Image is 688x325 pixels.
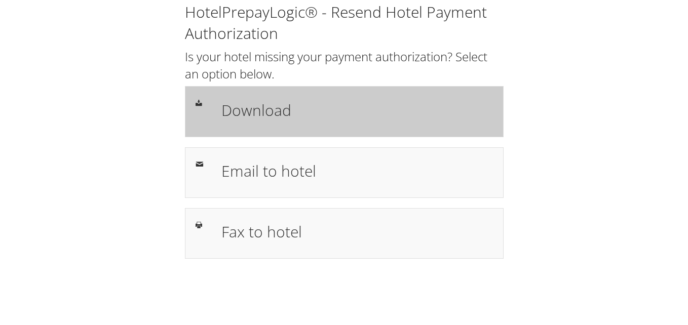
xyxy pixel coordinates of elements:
[185,147,504,198] a: Email to hotel
[221,159,493,182] h1: Email to hotel
[185,48,504,82] h2: Is your hotel missing your payment authorization? Select an option below.
[185,86,504,137] a: Download
[185,2,504,44] h1: HotelPrepayLogic® - Resend Hotel Payment Authorization
[221,220,493,243] h1: Fax to hotel
[221,99,493,121] h1: Download
[185,208,504,259] a: Fax to hotel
